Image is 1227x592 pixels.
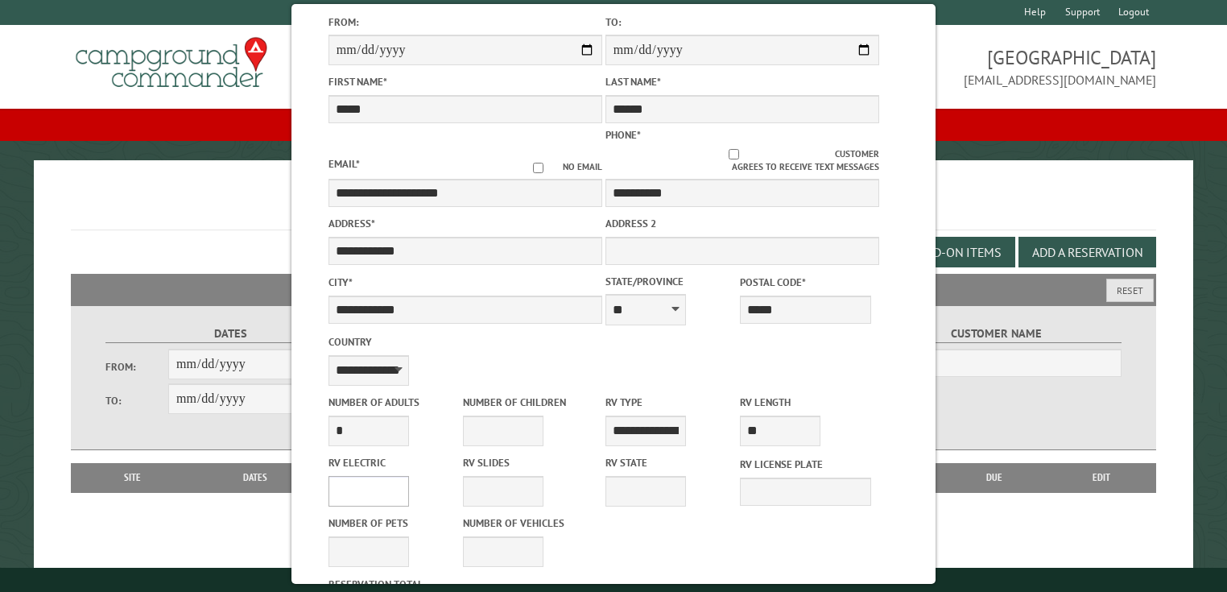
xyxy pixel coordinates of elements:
[105,359,168,375] label: From:
[463,395,594,410] label: Number of Children
[463,515,594,531] label: Number of Vehicles
[740,275,871,290] label: Postal Code
[514,163,563,173] input: No email
[71,31,272,94] img: Campground Commander
[633,149,835,159] input: Customer agrees to receive text messages
[605,216,879,231] label: Address 2
[328,515,460,531] label: Number of Pets
[943,463,1046,492] th: Due
[105,393,168,408] label: To:
[463,455,594,470] label: RV Slides
[185,463,325,492] th: Dates
[740,395,871,410] label: RV Length
[328,216,602,231] label: Address
[877,237,1015,267] button: Edit Add-on Items
[871,325,1122,343] label: Customer Name
[1018,237,1156,267] button: Add a Reservation
[79,463,186,492] th: Site
[605,128,641,142] label: Phone
[328,157,360,171] label: Email
[328,455,460,470] label: RV Electric
[1106,279,1154,302] button: Reset
[740,457,871,472] label: RV License Plate
[328,395,460,410] label: Number of Adults
[605,14,879,30] label: To:
[605,147,879,175] label: Customer agrees to receive text messages
[71,274,1157,304] h2: Filters
[105,325,356,343] label: Dates
[605,274,737,289] label: State/Province
[605,74,879,89] label: Last Name
[71,186,1157,230] h1: Reservations
[328,275,602,290] label: City
[328,14,602,30] label: From:
[605,455,737,470] label: RV State
[514,160,602,174] label: No email
[328,577,602,592] label: Reservation Total
[328,334,602,350] label: Country
[1046,463,1156,492] th: Edit
[328,74,602,89] label: First Name
[605,395,737,410] label: RV Type
[523,574,704,585] small: © Campground Commander LLC. All rights reserved.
